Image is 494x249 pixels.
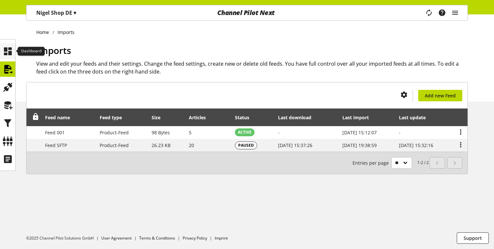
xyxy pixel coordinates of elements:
[418,90,462,101] a: Add new Feed
[36,9,76,17] p: Nigel Shop DE
[139,235,175,241] a: Terms & Conditions
[152,114,167,121] div: Size
[399,114,432,121] div: Last update
[36,60,468,75] h2: View and edit your feeds and their settings. Change the feed settings, create new or delete old f...
[32,113,39,120] span: Unlock to reorder rows
[18,47,45,56] div: Dashboard
[45,114,76,121] div: Feed name
[457,232,489,244] button: Support
[464,235,482,241] span: Support
[215,235,228,241] a: Imprint
[36,29,53,36] a: Home
[425,92,456,99] span: Add new Feed
[45,142,67,148] span: Feed SFTP
[342,142,377,148] span: [DATE] 19:38:59
[100,129,129,136] span: Product-Feed
[100,142,129,148] span: Product-Feed
[235,114,256,121] div: Status
[189,142,194,148] span: 20
[278,114,318,121] div: Last download
[278,129,280,136] span: -
[152,129,170,136] span: 98 Bytes
[353,159,391,166] span: Entries per page
[30,113,39,122] div: Unlock to reorder rows
[238,129,252,135] span: ACTIVE
[342,114,375,121] div: Last import
[100,114,128,121] div: Feed type
[152,142,171,148] span: 26.23 KB
[189,129,191,136] span: 5
[399,129,401,136] span: -
[278,142,312,148] span: [DATE] 15:37:26
[189,114,212,121] div: Articles
[45,129,65,136] span: Feed 001
[26,5,468,21] nav: main navigation
[101,235,132,241] a: User Agreement
[399,142,433,148] span: [DATE] 15:32:16
[183,235,207,241] a: Privacy Policy
[26,235,101,241] li: ©2025 Channel Pilot Solutions GmbH
[36,44,71,57] span: Imports
[353,157,429,169] small: 1-2 / 2
[342,129,377,136] span: [DATE] 15:12:07
[74,9,76,16] span: ▾
[238,142,254,148] span: PAUSED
